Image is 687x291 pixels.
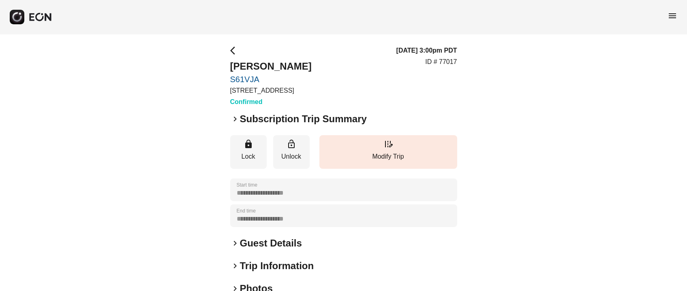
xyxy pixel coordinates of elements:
span: edit_road [383,139,393,149]
h3: [DATE] 3:00pm PDT [396,46,457,55]
p: ID # 77017 [425,57,457,67]
span: lock_open [287,139,296,149]
p: [STREET_ADDRESS] [230,86,312,96]
span: keyboard_arrow_right [230,114,240,124]
p: Lock [234,152,263,161]
h2: Trip Information [240,259,314,272]
h2: Guest Details [240,237,302,250]
button: Lock [230,135,267,169]
span: menu [668,11,677,21]
p: Unlock [277,152,306,161]
h2: Subscription Trip Summary [240,113,367,125]
span: keyboard_arrow_right [230,261,240,271]
h3: Confirmed [230,97,312,107]
span: arrow_back_ios [230,46,240,55]
a: S61VJA [230,74,312,84]
span: keyboard_arrow_right [230,238,240,248]
button: Modify Trip [319,135,457,169]
h2: [PERSON_NAME] [230,60,312,73]
span: lock [244,139,253,149]
p: Modify Trip [323,152,453,161]
button: Unlock [273,135,310,169]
